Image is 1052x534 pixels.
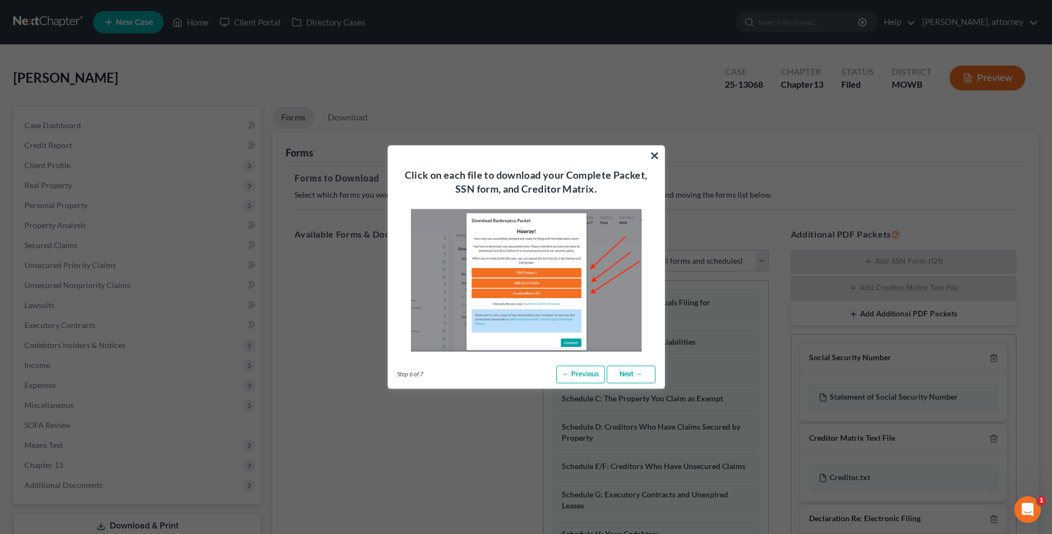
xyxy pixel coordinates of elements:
[402,168,651,196] h4: Click on each file to download your Complete Packet, SSN form, and Creditor Matrix.
[649,147,660,164] button: ×
[1014,496,1041,523] iframe: Intercom live chat
[397,370,423,379] span: Step 6 of 7
[607,366,655,384] a: Next →
[1037,496,1046,505] span: 1
[556,366,605,384] a: ← Previous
